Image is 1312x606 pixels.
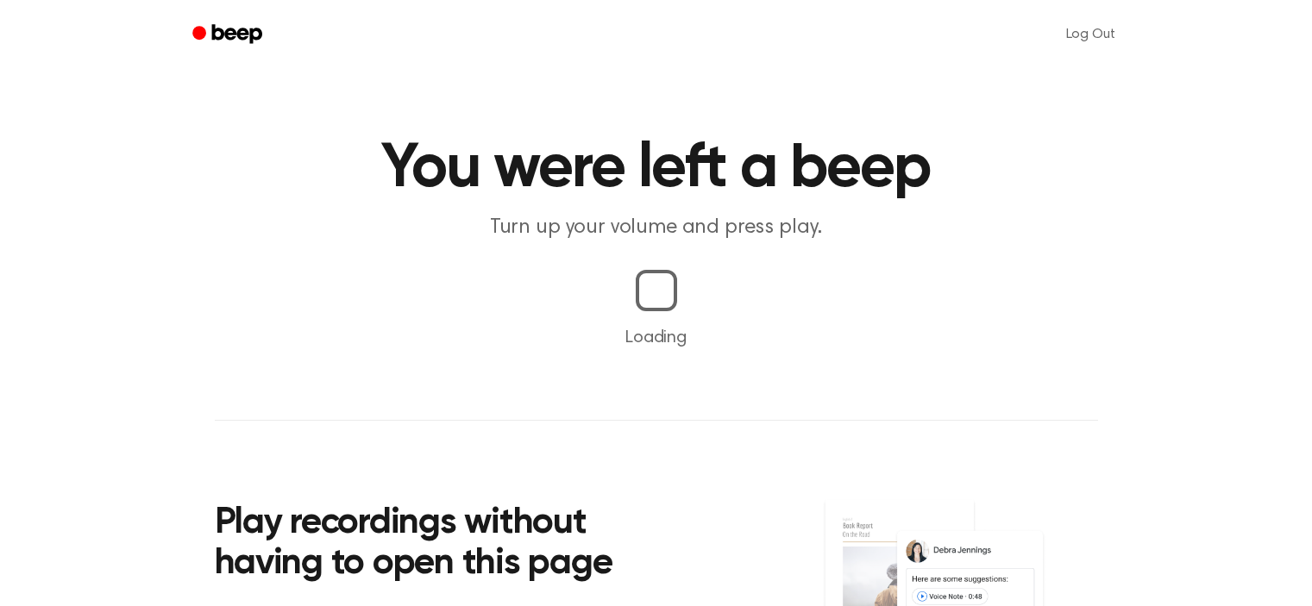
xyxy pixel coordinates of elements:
[1049,14,1133,55] a: Log Out
[215,138,1098,200] h1: You were left a beep
[215,503,680,585] h2: Play recordings without having to open this page
[180,18,278,52] a: Beep
[21,325,1291,351] p: Loading
[325,214,988,242] p: Turn up your volume and press play.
